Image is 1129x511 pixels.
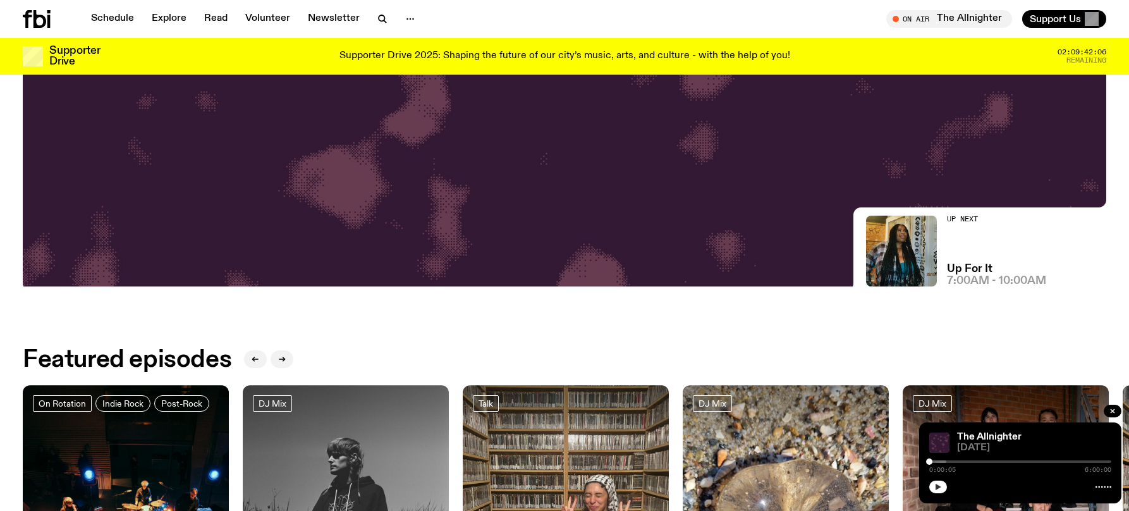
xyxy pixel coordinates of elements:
[947,276,1046,286] span: 7:00am - 10:00am
[957,432,1022,442] a: The Allnighter
[238,10,298,28] a: Volunteer
[33,395,92,412] a: On Rotation
[886,10,1012,28] button: On AirThe Allnighter
[95,395,150,412] a: Indie Rock
[479,398,493,408] span: Talk
[1058,49,1106,56] span: 02:09:42:06
[699,398,726,408] span: DJ Mix
[918,398,946,408] span: DJ Mix
[23,348,231,371] h2: Featured episodes
[473,395,499,412] a: Talk
[1030,13,1081,25] span: Support Us
[39,398,86,408] span: On Rotation
[49,46,100,67] h3: Supporter Drive
[300,10,367,28] a: Newsletter
[913,395,952,412] a: DJ Mix
[1066,57,1106,64] span: Remaining
[866,216,937,286] img: Ify - a Brown Skin girl with black braided twists, looking up to the side with her tongue stickin...
[1022,10,1106,28] button: Support Us
[102,398,143,408] span: Indie Rock
[161,398,202,408] span: Post-Rock
[929,467,956,473] span: 0:00:05
[693,395,732,412] a: DJ Mix
[259,398,286,408] span: DJ Mix
[1085,467,1111,473] span: 6:00:00
[947,264,992,274] a: Up For It
[253,395,292,412] a: DJ Mix
[144,10,194,28] a: Explore
[154,395,209,412] a: Post-Rock
[83,10,142,28] a: Schedule
[197,10,235,28] a: Read
[957,443,1111,453] span: [DATE]
[947,216,1046,223] h2: Up Next
[339,51,790,62] p: Supporter Drive 2025: Shaping the future of our city’s music, arts, and culture - with the help o...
